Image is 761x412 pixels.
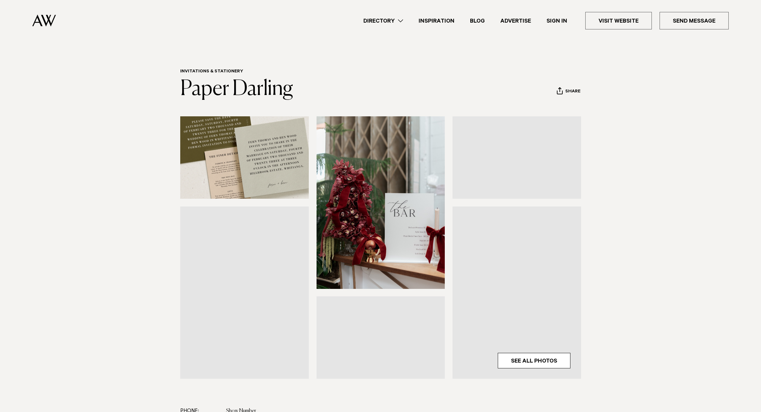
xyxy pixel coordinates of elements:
img: Auckland Weddings Logo [32,15,56,26]
span: Share [565,89,580,95]
a: Send Message [660,12,729,29]
a: Visit Website [585,12,652,29]
a: Sign In [539,16,575,25]
a: Invitations & Stationery [180,69,243,74]
a: Inspiration [411,16,462,25]
button: Share [557,87,581,97]
a: Paper Darling [180,79,293,100]
a: Advertise [493,16,539,25]
a: See All Photos [498,353,570,368]
a: Directory [356,16,411,25]
a: Blog [462,16,493,25]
